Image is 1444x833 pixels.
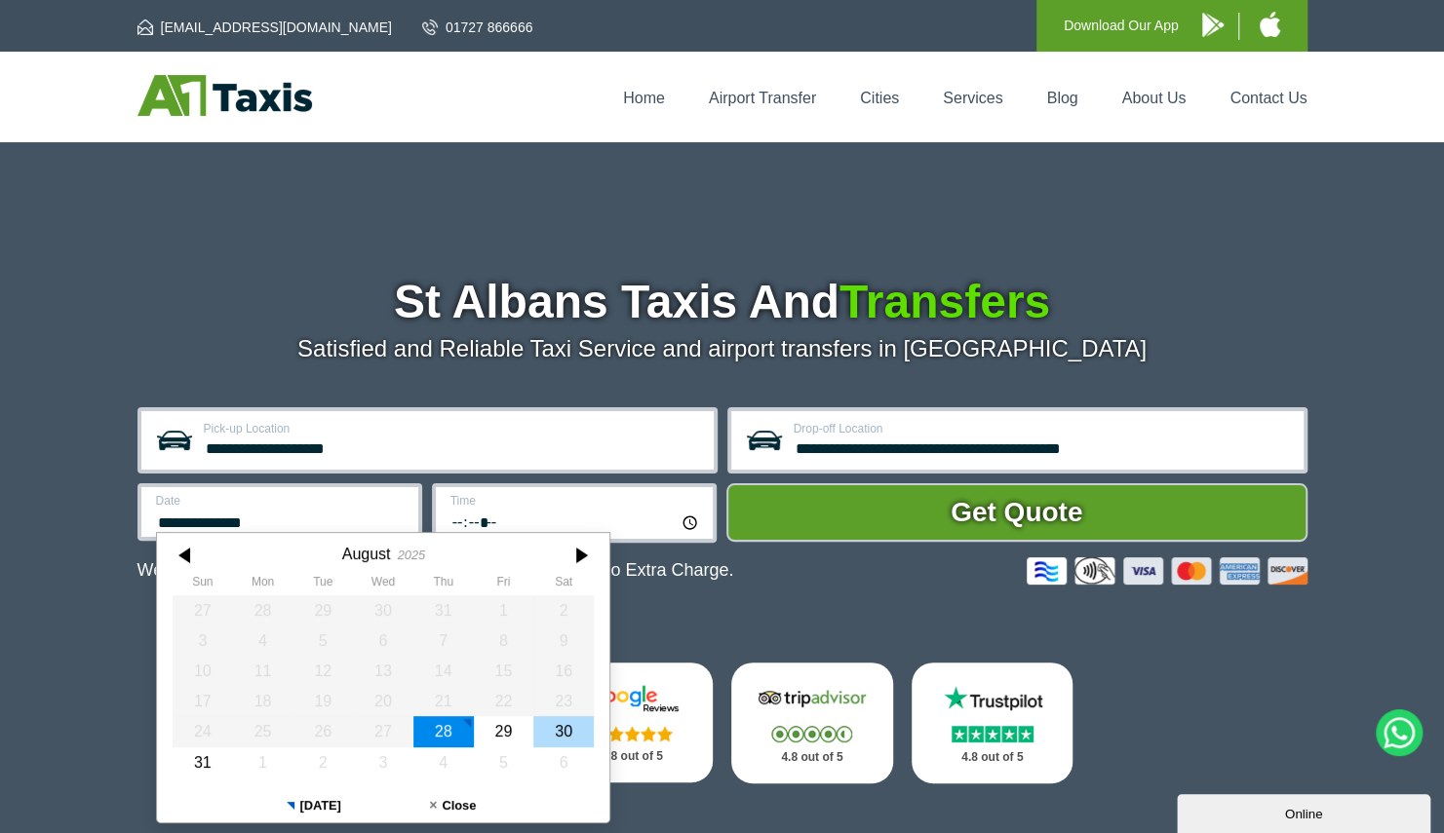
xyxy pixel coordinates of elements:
[412,595,473,625] div: 31 July 2025
[412,656,473,686] div: 14 August 2025
[912,663,1073,783] a: Trustpilot Stars 4.8 out of 5
[510,560,733,580] span: The Car at No Extra Charge.
[412,686,473,716] div: 21 August 2025
[709,90,816,106] a: Airport Transfer
[839,276,1050,327] span: Transfers
[533,656,594,686] div: 16 August 2025
[293,747,353,777] div: 02 September 2025
[173,716,233,746] div: 24 August 2025
[232,575,293,594] th: Monday
[397,548,424,562] div: 2025
[726,483,1307,542] button: Get Quote
[533,625,594,656] div: 09 August 2025
[943,90,1002,106] a: Services
[341,545,390,563] div: August
[383,789,523,822] button: Close
[450,495,701,507] label: Time
[173,625,233,656] div: 03 August 2025
[412,575,473,594] th: Thursday
[353,716,413,746] div: 27 August 2025
[731,663,893,783] a: Tripadvisor Stars 4.8 out of 5
[623,90,665,106] a: Home
[473,625,533,656] div: 08 August 2025
[412,747,473,777] div: 04 September 2025
[173,686,233,716] div: 17 August 2025
[1229,90,1307,106] a: Contact Us
[1027,557,1307,585] img: Credit And Debit Cards
[533,595,594,625] div: 02 August 2025
[412,625,473,656] div: 07 August 2025
[293,716,353,746] div: 26 August 2025
[473,716,533,746] div: 29 August 2025
[232,656,293,686] div: 11 August 2025
[473,686,533,716] div: 22 August 2025
[173,595,233,625] div: 27 July 2025
[244,789,383,822] button: [DATE]
[754,684,871,713] img: Tripadvisor
[353,575,413,594] th: Wednesday
[232,595,293,625] div: 28 July 2025
[473,575,533,594] th: Friday
[533,716,594,746] div: 30 August 2025
[156,495,407,507] label: Date
[473,747,533,777] div: 05 September 2025
[533,686,594,716] div: 23 August 2025
[137,335,1307,362] p: Satisfied and Reliable Taxi Service and airport transfers in [GEOGRAPHIC_DATA]
[353,686,413,716] div: 20 August 2025
[232,686,293,716] div: 18 August 2025
[533,747,594,777] div: 06 September 2025
[771,726,852,742] img: Stars
[232,625,293,656] div: 04 August 2025
[473,656,533,686] div: 15 August 2025
[572,744,691,769] p: 4.8 out of 5
[533,575,594,594] th: Saturday
[232,747,293,777] div: 01 September 2025
[137,75,312,116] img: A1 Taxis St Albans LTD
[473,595,533,625] div: 01 August 2025
[1177,790,1434,833] iframe: chat widget
[1122,90,1187,106] a: About Us
[1260,12,1280,37] img: A1 Taxis iPhone App
[137,560,734,581] p: We Now Accept Card & Contactless Payment In
[860,90,899,106] a: Cities
[353,595,413,625] div: 30 July 2025
[551,663,713,782] a: Google Stars 4.8 out of 5
[1046,90,1077,106] a: Blog
[952,726,1034,742] img: Stars
[1202,13,1224,37] img: A1 Taxis Android App
[293,575,353,594] th: Tuesday
[353,656,413,686] div: 13 August 2025
[293,686,353,716] div: 19 August 2025
[293,595,353,625] div: 29 July 2025
[137,279,1307,325] h1: St Albans Taxis And
[353,625,413,656] div: 06 August 2025
[204,423,702,435] label: Pick-up Location
[353,747,413,777] div: 03 September 2025
[1064,14,1179,38] p: Download Our App
[173,747,233,777] div: 31 August 2025
[573,684,690,713] img: Google
[412,716,473,746] div: 28 August 2025
[753,745,872,770] p: 4.8 out of 5
[293,625,353,656] div: 05 August 2025
[592,726,673,741] img: Stars
[422,18,533,37] a: 01727 866666
[794,423,1292,435] label: Drop-off Location
[137,18,392,37] a: [EMAIL_ADDRESS][DOMAIN_NAME]
[173,656,233,686] div: 10 August 2025
[933,745,1052,770] p: 4.8 out of 5
[293,656,353,686] div: 12 August 2025
[934,684,1051,713] img: Trustpilot
[173,575,233,594] th: Sunday
[232,716,293,746] div: 25 August 2025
